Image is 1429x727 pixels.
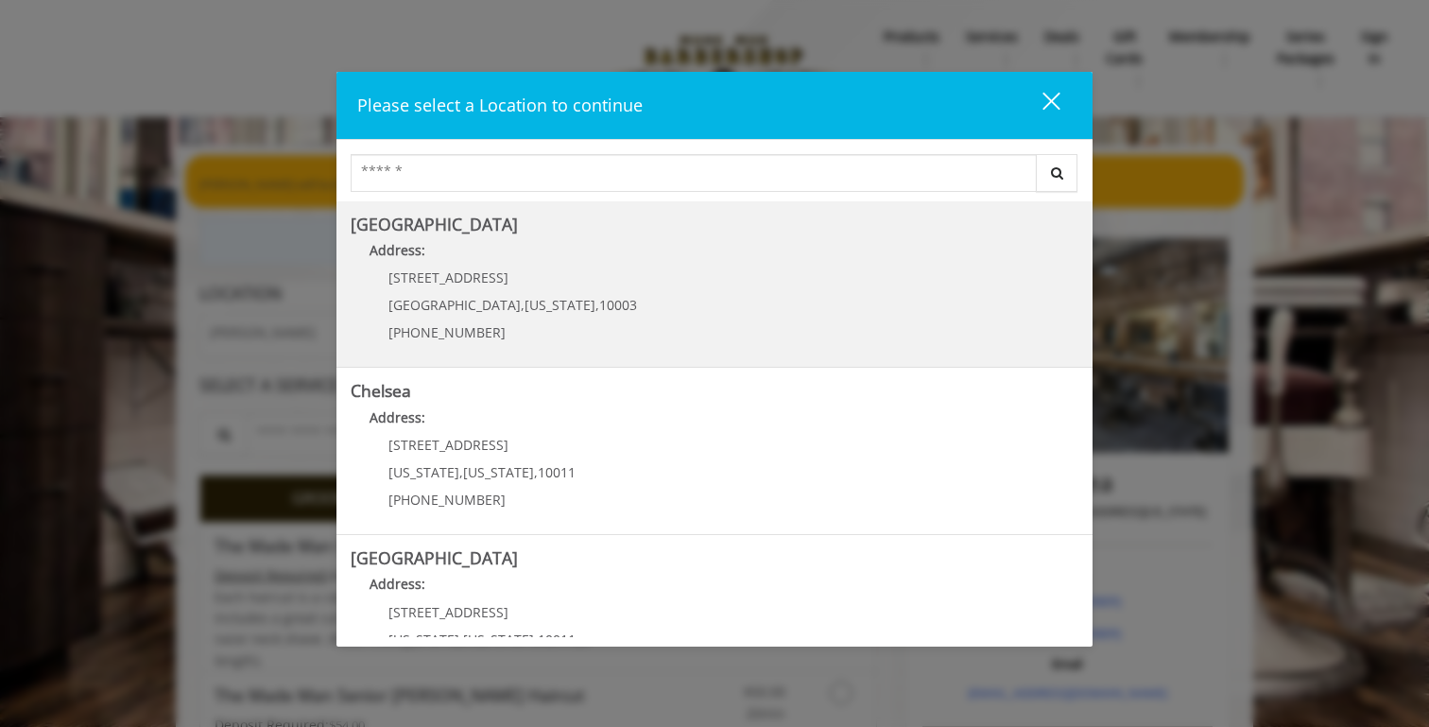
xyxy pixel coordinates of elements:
[351,546,518,569] b: [GEOGRAPHIC_DATA]
[370,575,425,593] b: Address:
[463,463,534,481] span: [US_STATE]
[1021,91,1059,119] div: close dialog
[1007,86,1072,125] button: close dialog
[534,463,538,481] span: ,
[357,94,643,116] span: Please select a Location to continue
[459,463,463,481] span: ,
[599,296,637,314] span: 10003
[459,631,463,649] span: ,
[370,241,425,259] b: Address:
[463,631,534,649] span: [US_STATE]
[521,296,525,314] span: ,
[538,463,576,481] span: 10011
[351,213,518,235] b: [GEOGRAPHIC_DATA]
[534,631,538,649] span: ,
[595,296,599,314] span: ,
[388,631,459,649] span: [US_STATE]
[388,296,521,314] span: [GEOGRAPHIC_DATA]
[388,436,508,454] span: [STREET_ADDRESS]
[388,463,459,481] span: [US_STATE]
[351,154,1078,201] div: Center Select
[525,296,595,314] span: [US_STATE]
[1046,166,1068,180] i: Search button
[370,408,425,426] b: Address:
[538,631,576,649] span: 10011
[351,154,1037,192] input: Search Center
[388,491,506,509] span: [PHONE_NUMBER]
[388,323,506,341] span: [PHONE_NUMBER]
[388,268,508,286] span: [STREET_ADDRESS]
[351,379,411,402] b: Chelsea
[388,603,508,621] span: [STREET_ADDRESS]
